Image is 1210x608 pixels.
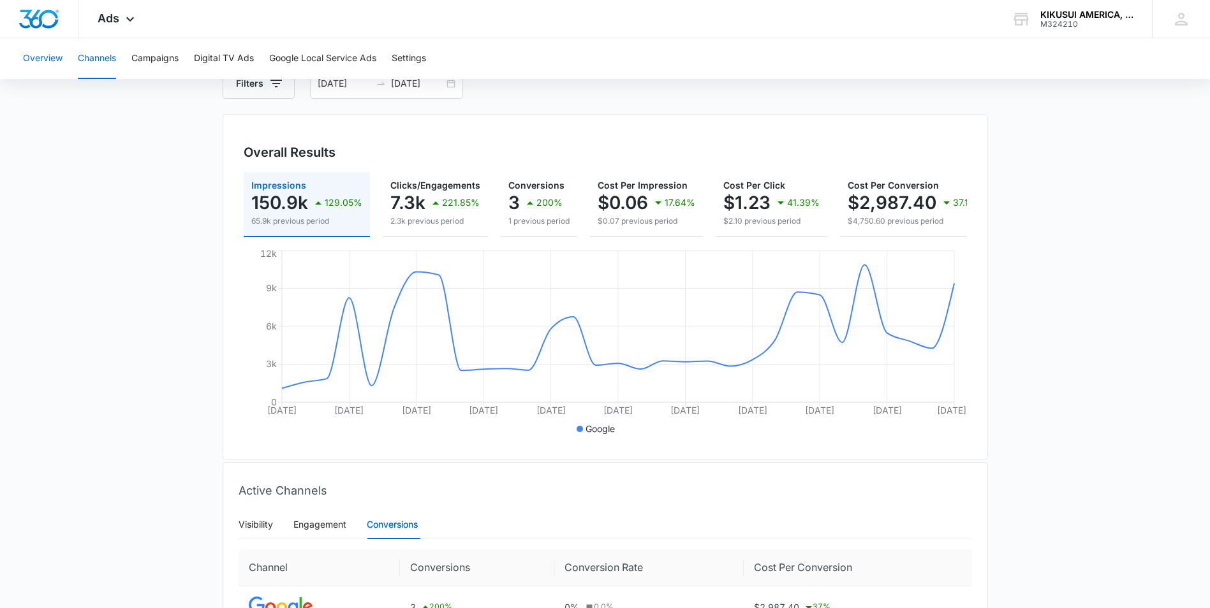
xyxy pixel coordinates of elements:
[787,198,820,207] p: 41.39%
[98,11,119,25] span: Ads
[953,198,983,207] p: 37.12%
[325,198,362,207] p: 129.05%
[239,518,273,532] div: Visibility
[194,38,254,79] button: Digital TV Ads
[318,76,371,90] input: Start date
[401,405,431,416] tspan: [DATE]
[723,192,771,213] p: $1.23
[723,180,785,191] span: Cost Per Click
[376,78,386,89] span: to
[1040,10,1133,20] div: account name
[723,215,820,227] p: $2.10 previous period
[598,180,688,191] span: Cost Per Impression
[244,143,336,162] h3: Overall Results
[872,405,901,416] tspan: [DATE]
[744,549,971,586] th: Cost Per Conversion
[266,358,277,369] tspan: 3k
[269,38,376,79] button: Google Local Service Ads
[936,405,966,416] tspan: [DATE]
[603,405,633,416] tspan: [DATE]
[334,405,364,416] tspan: [DATE]
[848,215,983,227] p: $4,750.60 previous period
[400,549,554,586] th: Conversions
[78,38,116,79] button: Channels
[251,180,306,191] span: Impressions
[598,192,648,213] p: $0.06
[508,192,520,213] p: 3
[251,215,362,227] p: 65.9k previous period
[469,405,498,416] tspan: [DATE]
[390,215,480,227] p: 2.3k previous period
[392,38,426,79] button: Settings
[508,180,564,191] span: Conversions
[266,282,277,293] tspan: 9k
[293,518,346,532] div: Engagement
[737,405,767,416] tspan: [DATE]
[271,396,277,407] tspan: 0
[554,549,744,586] th: Conversion Rate
[260,248,277,259] tspan: 12k
[23,38,63,79] button: Overview
[267,405,297,416] tspan: [DATE]
[598,215,695,227] p: $0.07 previous period
[805,405,834,416] tspan: [DATE]
[536,198,563,207] p: 200%
[251,192,308,213] p: 150.9k
[536,405,565,416] tspan: [DATE]
[131,38,179,79] button: Campaigns
[390,192,425,213] p: 7.3k
[391,76,444,90] input: End date
[665,198,695,207] p: 17.64%
[239,549,400,586] th: Channel
[376,78,386,89] span: swap-right
[266,321,277,331] tspan: 6k
[367,518,418,532] div: Conversions
[848,192,936,213] p: $2,987.40
[848,180,939,191] span: Cost Per Conversion
[586,422,615,435] p: Google
[442,198,480,207] p: 221.85%
[670,405,700,416] tspan: [DATE]
[239,472,972,510] div: Active Channels
[1040,20,1133,29] div: account id
[223,68,295,99] button: Filters
[390,180,480,191] span: Clicks/Engagements
[508,215,570,227] p: 1 previous period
